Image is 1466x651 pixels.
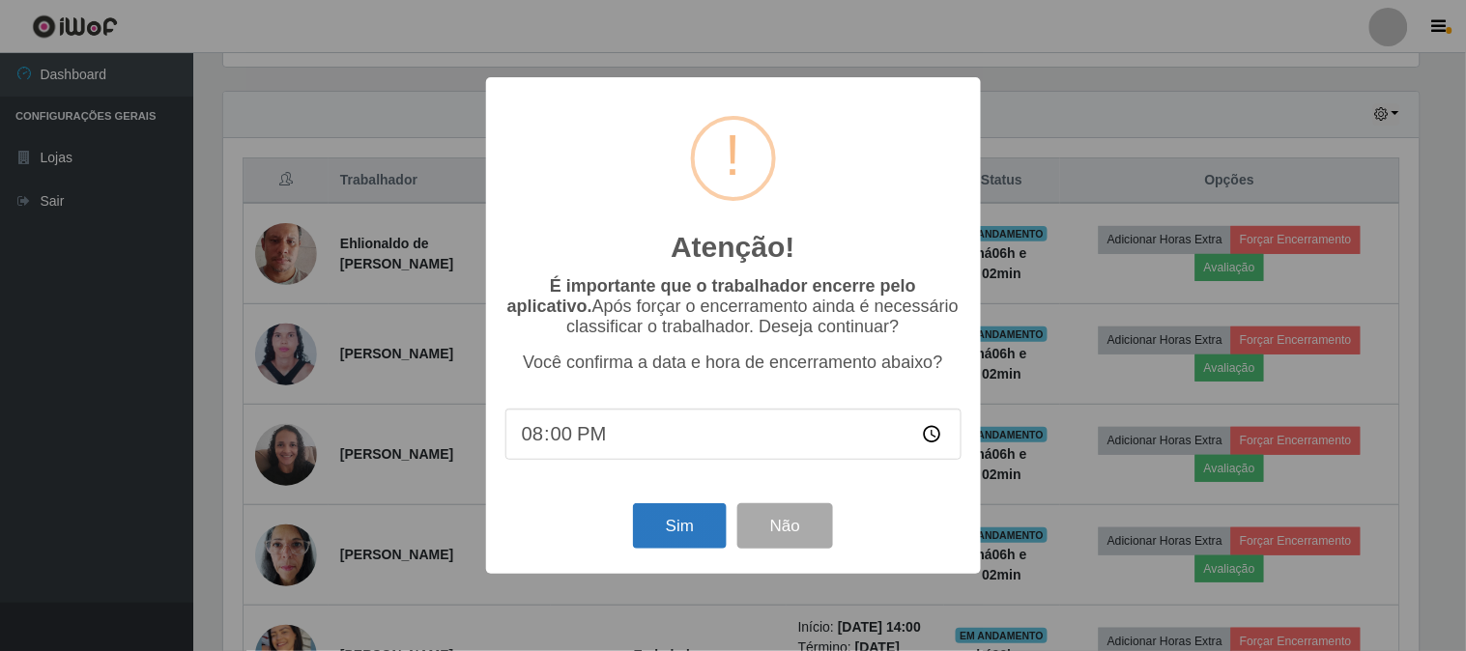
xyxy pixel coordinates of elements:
[505,353,962,373] p: Você confirma a data e hora de encerramento abaixo?
[505,276,962,337] p: Após forçar o encerramento ainda é necessário classificar o trabalhador. Deseja continuar?
[737,503,833,549] button: Não
[507,276,916,316] b: É importante que o trabalhador encerre pelo aplicativo.
[671,230,794,265] h2: Atenção!
[633,503,727,549] button: Sim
